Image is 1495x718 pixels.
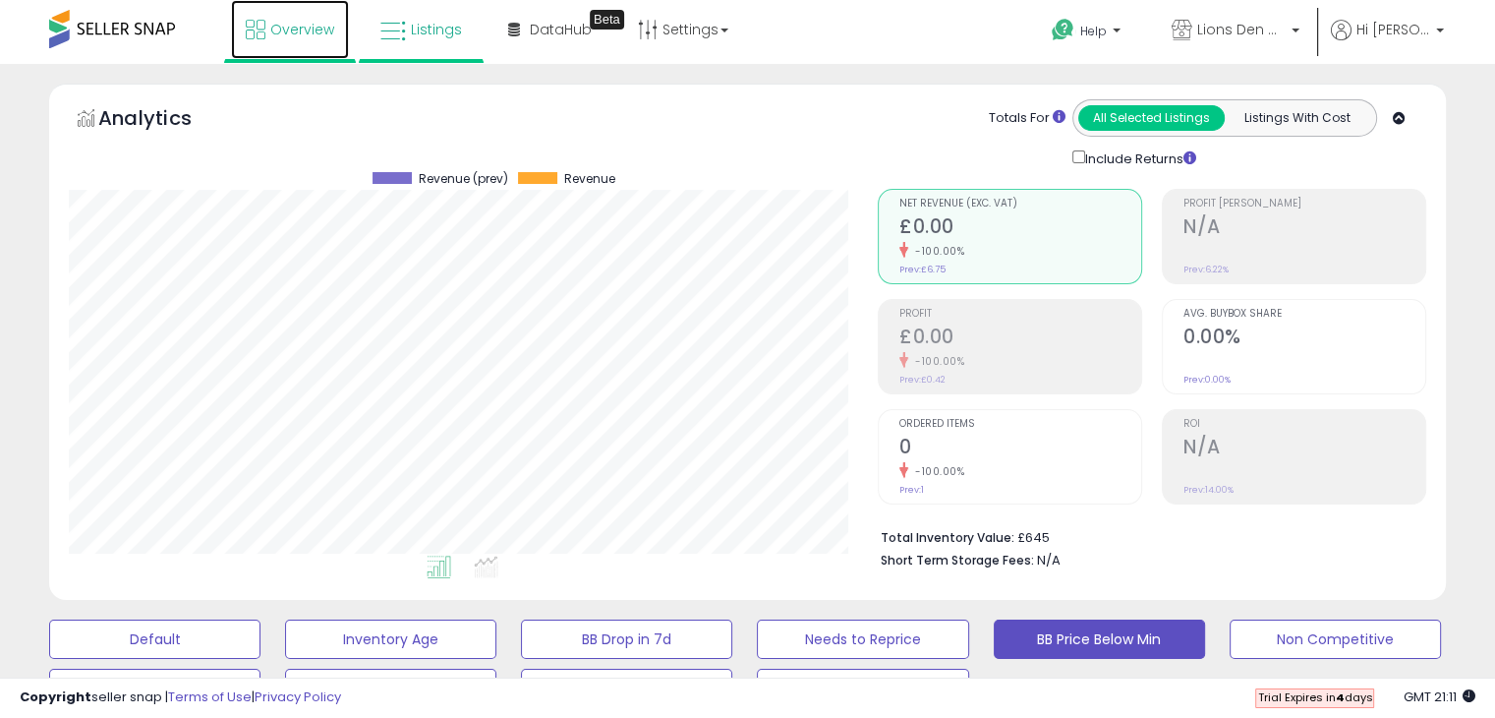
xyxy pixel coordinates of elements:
[899,264,946,275] small: Prev: £6.75
[757,669,968,708] button: 30 Day Decrease
[899,436,1141,462] h2: 0
[564,172,615,186] span: Revenue
[49,620,260,659] button: Default
[989,109,1065,128] div: Totals For
[590,10,624,30] div: Tooltip anchor
[899,199,1141,209] span: Net Revenue (Exc. VAT)
[1183,264,1229,275] small: Prev: 6.22%
[1078,105,1225,131] button: All Selected Listings
[521,669,732,708] button: Items Being Repriced
[285,620,496,659] button: Inventory Age
[1080,23,1107,39] span: Help
[1335,689,1344,705] b: 4
[530,20,592,39] span: DataHub
[994,620,1205,659] button: BB Price Below Min
[20,688,91,706] strong: Copyright
[1331,20,1444,64] a: Hi [PERSON_NAME]
[98,104,230,137] h5: Analytics
[1404,688,1475,706] span: 2025-10-14 21:11 GMT
[908,464,964,479] small: -100.00%
[255,688,341,706] a: Privacy Policy
[1183,419,1425,430] span: ROI
[1183,436,1425,462] h2: N/A
[1183,326,1425,352] h2: 0.00%
[899,419,1141,430] span: Ordered Items
[20,688,341,707] div: seller snap | |
[899,484,924,496] small: Prev: 1
[419,172,508,186] span: Revenue (prev)
[1037,551,1061,569] span: N/A
[881,552,1034,568] b: Short Term Storage Fees:
[899,326,1141,352] h2: £0.00
[1183,374,1231,386] small: Prev: 0.00%
[1183,215,1425,242] h2: N/A
[1257,689,1372,705] span: Trial Expires in days
[49,669,260,708] button: Top Sellers
[881,524,1411,548] li: £645
[1183,199,1425,209] span: Profit [PERSON_NAME]
[1036,3,1140,64] a: Help
[1197,20,1286,39] span: Lions Den Distribution
[899,374,946,386] small: Prev: £0.42
[1058,147,1220,169] div: Include Returns
[1183,309,1425,320] span: Avg. Buybox Share
[1230,620,1441,659] button: Non Competitive
[168,688,252,706] a: Terms of Use
[1356,20,1430,39] span: Hi [PERSON_NAME]
[899,215,1141,242] h2: £0.00
[757,620,968,659] button: Needs to Reprice
[908,244,964,259] small: -100.00%
[1224,105,1370,131] button: Listings With Cost
[285,669,496,708] button: Selling @ Max
[270,20,334,39] span: Overview
[1051,18,1075,42] i: Get Help
[411,20,462,39] span: Listings
[899,309,1141,320] span: Profit
[881,529,1014,546] b: Total Inventory Value:
[521,620,732,659] button: BB Drop in 7d
[908,354,964,369] small: -100.00%
[1183,484,1234,496] small: Prev: 14.00%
